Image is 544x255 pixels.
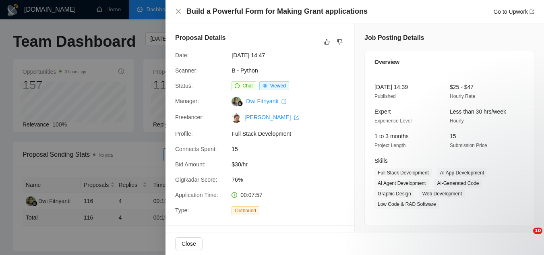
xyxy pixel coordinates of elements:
[324,39,330,45] span: like
[374,58,399,66] span: Overview
[242,83,252,89] span: Chat
[437,168,487,177] span: AI App Development
[175,33,225,43] h5: Proposal Details
[175,146,217,152] span: Connects Spent:
[175,131,193,137] span: Profile:
[450,93,475,99] span: Hourly Rate
[175,161,206,168] span: Bid Amount:
[232,160,352,169] span: $30/hr
[235,83,240,88] span: message
[175,114,204,120] span: Freelancer:
[244,114,299,120] a: [PERSON_NAME] export
[335,37,345,47] button: dislike
[232,67,258,74] a: B - Python
[374,84,408,90] span: [DATE] 14:39
[322,37,332,47] button: like
[232,145,352,153] span: 15
[232,113,241,123] img: c1fQ-BChHAUR7_ftgGx_KPnZ-LY7cl0cqs7W_-4X-F1h8TM8ibu8UH23_ydpmdG7wl
[374,189,414,198] span: Graphic Design
[175,8,182,15] span: close
[374,143,405,148] span: Project Length
[232,192,237,198] span: clock-circle
[450,84,474,90] span: $25 - $47
[240,192,263,198] span: 00:07:57
[374,158,388,164] span: Skills
[246,98,286,104] a: Dwi Fitriyanti export
[175,237,203,250] button: Close
[374,179,429,188] span: AI Agent Development
[281,99,286,104] span: export
[450,108,506,115] span: Less than 30 hrs/week
[232,129,352,138] span: Full Stack Development
[374,108,391,115] span: Expert
[175,192,218,198] span: Application Time:
[175,67,198,74] span: Scanner:
[175,207,189,214] span: Type:
[493,8,534,15] a: Go to Upworkexport
[175,8,182,15] button: Close
[186,6,368,17] h4: Build a Powerful Form for Making Grant applications
[530,9,534,14] span: export
[263,83,267,88] span: eye
[374,200,439,209] span: Low Code & RAD Software
[175,83,193,89] span: Status:
[270,83,286,89] span: Viewed
[450,143,487,148] span: Submission Price
[374,118,412,124] span: Experience Level
[450,133,456,139] span: 15
[294,115,299,120] span: export
[232,51,352,60] span: [DATE] 14:47
[450,118,464,124] span: Hourly
[517,228,536,247] iframe: Intercom live chat
[175,52,188,58] span: Date:
[175,176,217,183] span: GigRadar Score:
[374,93,396,99] span: Published
[374,168,432,177] span: Full Stack Development
[533,228,542,234] span: 10
[364,33,424,43] h5: Job Posting Details
[175,98,199,104] span: Manager:
[182,239,196,248] span: Close
[232,206,259,215] span: Outbound
[237,101,243,106] img: gigradar-bm.png
[337,39,343,45] span: dislike
[232,175,352,184] span: 76%
[374,133,409,139] span: 1 to 3 months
